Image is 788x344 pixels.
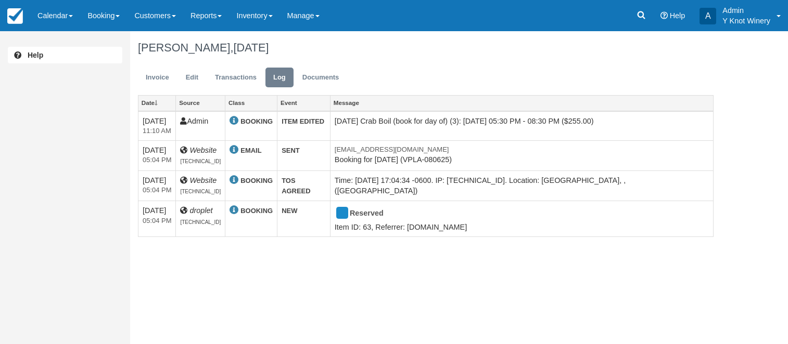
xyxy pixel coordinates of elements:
td: [DATE] [138,111,176,141]
strong: BOOKING [240,117,273,125]
div: A [700,8,716,24]
td: [DATE] Crab Boil (book for day of) (3): [DATE] 05:30 PM - 08:30 PM ($255.00) [330,111,713,141]
a: Date [138,96,175,110]
span: [DATE] [233,41,269,54]
em: 2025-06-08 17:04:33-0600 [143,216,171,226]
em: [EMAIL_ADDRESS][DOMAIN_NAME] [335,145,709,155]
strong: ITEM EDITED [282,117,324,125]
a: Help [8,47,122,63]
span: [TECHNICAL_ID] [180,189,221,194]
td: [DATE] [138,201,176,236]
a: Invoice [138,68,177,88]
td: [DATE] [138,140,176,170]
i: Help [660,12,668,19]
td: Booking for [DATE] (VPLA-080625) [330,140,713,170]
a: Class [225,96,277,110]
strong: BOOKING [240,177,273,184]
i: droplet [189,206,212,215]
div: Reserved [335,205,700,222]
td: Item ID: 63, Referrer: [DOMAIN_NAME] [330,201,713,236]
h1: [PERSON_NAME], [138,42,714,54]
a: Source [176,96,225,110]
p: Y Knot Winery [722,16,770,26]
em: 2025-06-08 17:04:34-0600 [143,186,171,195]
i: Website [189,146,217,154]
strong: SENT [282,147,300,154]
a: Transactions [207,68,264,88]
img: checkfront-main-nav-mini-logo.png [7,8,23,24]
strong: EMAIL [240,147,261,154]
a: Event [277,96,330,110]
strong: BOOKING [240,207,273,215]
td: Time: [DATE] 17:04:34 -0600. IP: [TECHNICAL_ID]. Location: [GEOGRAPHIC_DATA], , ([GEOGRAPHIC_DATA]) [330,170,713,201]
em: 2025-06-08 17:04:34-0600 [143,155,171,165]
a: Documents [295,68,347,88]
a: Message [331,96,713,110]
strong: NEW [282,207,297,215]
td: Admin [176,111,225,141]
em: 2025-09-08 11:10:27-0600 [143,126,171,136]
b: Help [28,51,43,59]
span: [TECHNICAL_ID] [180,219,221,225]
td: [DATE] [138,170,176,201]
i: Website [189,176,217,184]
p: Admin [722,5,770,16]
strong: TOS AGREED [282,177,310,195]
a: Edit [178,68,206,88]
span: [TECHNICAL_ID] [180,158,221,164]
a: Log [265,68,294,88]
span: Help [670,11,685,20]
